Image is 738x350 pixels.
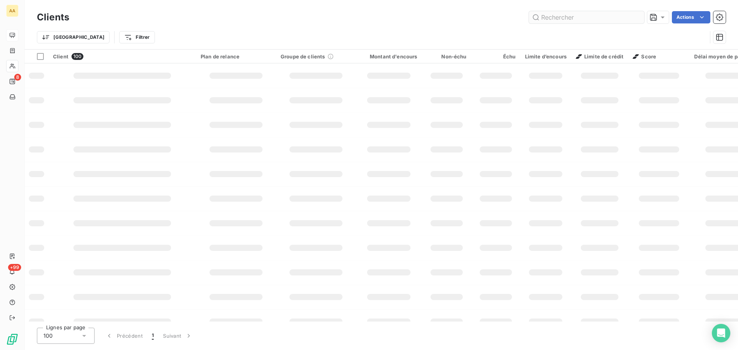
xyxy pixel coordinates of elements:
[476,53,516,60] div: Échu
[43,332,53,340] span: 100
[147,328,158,344] button: 1
[8,264,21,271] span: +99
[6,5,18,17] div: AA
[53,53,68,60] span: Client
[427,53,467,60] div: Non-échu
[281,53,325,60] span: Groupe de clients
[37,10,69,24] h3: Clients
[37,31,110,43] button: [GEOGRAPHIC_DATA]
[633,53,656,60] span: Score
[361,53,417,60] div: Montant d'encours
[152,332,154,340] span: 1
[576,53,623,60] span: Limite de crédit
[14,74,21,81] span: 8
[158,328,197,344] button: Suivant
[71,53,83,60] span: 100
[672,11,710,23] button: Actions
[529,11,644,23] input: Rechercher
[6,333,18,345] img: Logo LeanPay
[201,53,271,60] div: Plan de relance
[119,31,155,43] button: Filtrer
[525,53,567,60] div: Limite d’encours
[101,328,147,344] button: Précédent
[712,324,730,342] div: Open Intercom Messenger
